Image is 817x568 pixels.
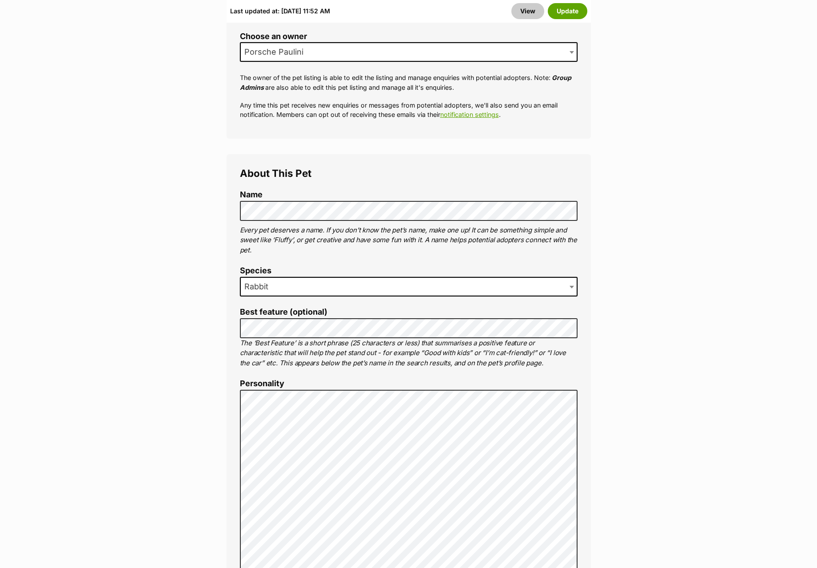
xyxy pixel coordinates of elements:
span: Rabbit [241,280,277,293]
span: About This Pet [240,167,311,179]
label: Name [240,190,578,200]
a: View [511,3,544,19]
a: notification settings [440,111,499,118]
label: Species [240,266,578,276]
em: Group Admins [240,74,571,91]
p: Every pet deserves a name. If you don’t know the pet’s name, make one up! It can be something sim... [240,225,578,256]
span: Rabbit [240,277,578,296]
p: The ‘Best Feature’ is a short phrase (25 characters or less) that summarises a positive feature o... [240,338,578,368]
button: Update [548,3,587,19]
span: Porsche Paulini [240,42,578,62]
label: Best feature (optional) [240,308,578,317]
span: Porsche Paulini [241,46,312,58]
label: Choose an owner [240,32,578,41]
p: The owner of the pet listing is able to edit the listing and manage enquiries with potential adop... [240,73,578,92]
label: Personality [240,379,578,388]
p: Any time this pet receives new enquiries or messages from potential adopters, we'll also send you... [240,100,578,120]
div: Last updated at: [DATE] 11:52 AM [230,3,330,19]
